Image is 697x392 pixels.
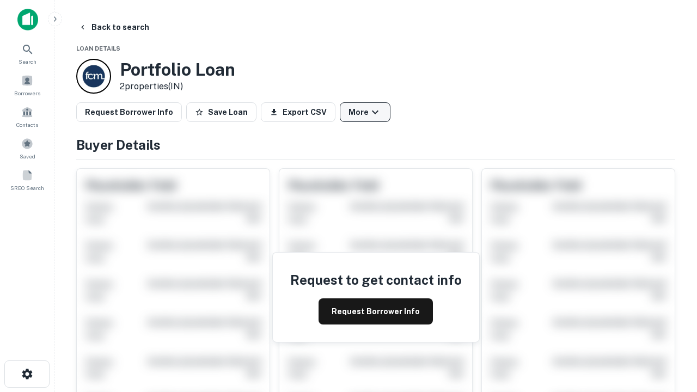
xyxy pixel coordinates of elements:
[76,45,120,52] span: Loan Details
[290,270,462,290] h4: Request to get contact info
[3,165,51,194] a: SREO Search
[340,102,390,122] button: More
[3,102,51,131] a: Contacts
[17,9,38,30] img: capitalize-icon.png
[3,39,51,68] a: Search
[319,298,433,324] button: Request Borrower Info
[19,57,36,66] span: Search
[120,80,235,93] p: 2 properties (IN)
[14,89,40,97] span: Borrowers
[3,133,51,163] a: Saved
[10,183,44,192] span: SREO Search
[76,102,182,122] button: Request Borrower Info
[643,270,697,322] iframe: Chat Widget
[16,120,38,129] span: Contacts
[120,59,235,80] h3: Portfolio Loan
[20,152,35,161] span: Saved
[74,17,154,37] button: Back to search
[261,102,335,122] button: Export CSV
[3,70,51,100] a: Borrowers
[76,135,675,155] h4: Buyer Details
[186,102,256,122] button: Save Loan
